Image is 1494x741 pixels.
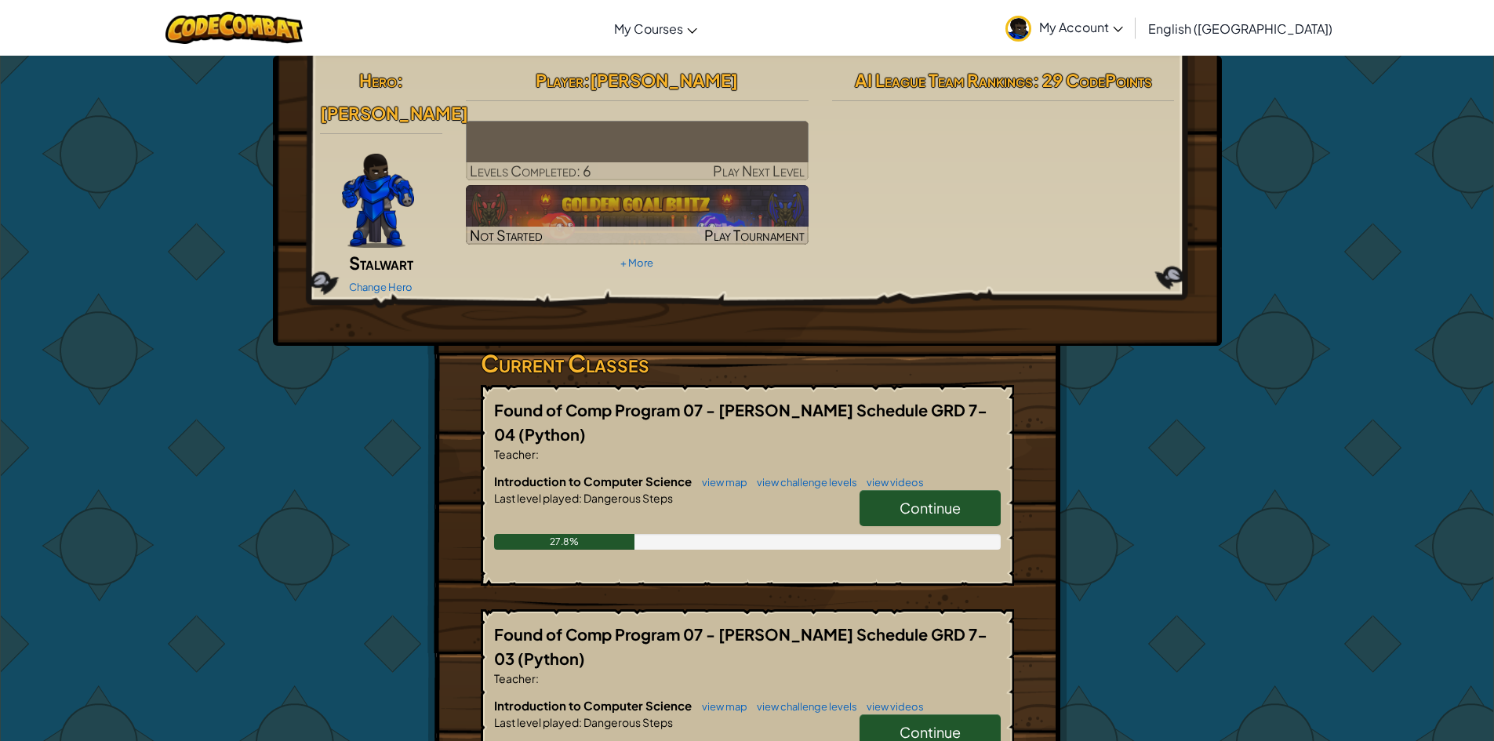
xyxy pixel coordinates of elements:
[481,346,1014,381] h3: Current Classes
[1148,20,1332,37] span: English ([GEOGRAPHIC_DATA])
[998,3,1131,53] a: My Account
[494,698,694,713] span: Introduction to Computer Science
[349,252,413,274] span: Stalwart
[620,256,653,269] a: + More
[1005,16,1031,42] img: avatar
[579,715,582,729] span: :
[359,69,397,91] span: Hero
[704,226,805,244] span: Play Tournament
[1033,69,1152,91] span: : 29 CodePoints
[470,226,543,244] span: Not Started
[614,20,683,37] span: My Courses
[494,474,694,489] span: Introduction to Computer Science
[855,69,1033,91] span: AI League Team Rankings
[466,121,809,180] a: Play Next Level
[582,491,673,505] span: Dangerous Steps
[494,491,579,505] span: Last level played
[518,648,585,668] span: (Python)
[859,476,924,489] a: view videos
[536,69,583,91] span: Player
[579,491,582,505] span: :
[466,185,809,245] a: Not StartedPlay Tournament
[470,162,591,180] span: Levels Completed: 6
[494,447,536,461] span: Teacher
[606,7,705,49] a: My Courses
[713,162,805,180] span: Play Next Level
[320,102,468,124] span: [PERSON_NAME]
[342,154,414,248] img: Gordon-selection-pose.png
[397,69,403,91] span: :
[349,281,413,293] a: Change Hero
[694,476,747,489] a: view map
[466,185,809,245] img: Golden Goal
[165,12,303,44] img: CodeCombat logo
[494,400,987,444] span: Found of Comp Program 07 - [PERSON_NAME] Schedule GRD 7-04
[583,69,590,91] span: :
[859,700,924,713] a: view videos
[494,624,987,668] span: Found of Comp Program 07 - [PERSON_NAME] Schedule GRD 7-03
[1039,19,1123,35] span: My Account
[694,700,747,713] a: view map
[582,715,673,729] span: Dangerous Steps
[494,671,536,685] span: Teacher
[494,534,635,550] div: 27.8%
[494,715,579,729] span: Last level played
[536,447,539,461] span: :
[900,723,961,741] span: Continue
[536,671,539,685] span: :
[590,69,738,91] span: [PERSON_NAME]
[1140,7,1340,49] a: English ([GEOGRAPHIC_DATA])
[900,499,961,517] span: Continue
[518,424,586,444] span: (Python)
[749,476,857,489] a: view challenge levels
[749,700,857,713] a: view challenge levels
